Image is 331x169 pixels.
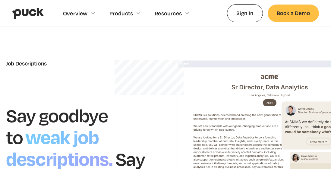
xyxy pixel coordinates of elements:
[6,104,108,148] h1: Say goodbye to
[227,4,263,22] a: Sign In
[6,60,153,67] div: Job Descriptions
[268,5,319,22] a: Book a Demo
[109,10,133,17] div: Products
[63,10,88,17] div: Overview
[155,10,182,17] div: Resources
